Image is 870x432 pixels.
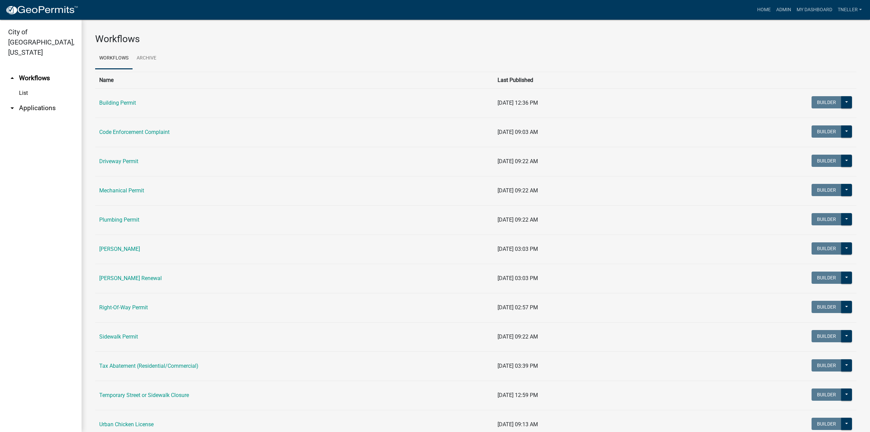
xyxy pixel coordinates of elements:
span: [DATE] 09:03 AM [498,129,538,135]
button: Builder [812,359,841,371]
a: Admin [773,3,794,16]
span: [DATE] 09:22 AM [498,333,538,340]
a: Building Permit [99,100,136,106]
a: Mechanical Permit [99,187,144,194]
button: Builder [812,418,841,430]
span: [DATE] 09:22 AM [498,187,538,194]
span: [DATE] 09:13 AM [498,421,538,428]
a: Tax Abatement (Residential/Commercial) [99,363,198,369]
span: [DATE] 09:22 AM [498,158,538,165]
h3: Workflows [95,33,856,45]
span: [DATE] 09:22 AM [498,217,538,223]
span: [DATE] 12:36 PM [498,100,538,106]
i: arrow_drop_up [8,74,16,82]
a: Right-Of-Way Permit [99,304,148,311]
span: [DATE] 02:57 PM [498,304,538,311]
button: Builder [812,242,841,255]
button: Builder [812,155,841,167]
span: [DATE] 12:59 PM [498,392,538,398]
a: [PERSON_NAME] [99,246,140,252]
i: arrow_drop_down [8,104,16,112]
button: Builder [812,125,841,138]
button: Builder [812,272,841,284]
span: [DATE] 03:03 PM [498,246,538,252]
a: [PERSON_NAME] Renewal [99,275,162,281]
a: Workflows [95,48,133,69]
th: Name [95,72,493,88]
a: Home [754,3,773,16]
a: Temporary Street or Sidewalk Closure [99,392,189,398]
button: Builder [812,96,841,108]
button: Builder [812,301,841,313]
button: Builder [812,213,841,225]
a: My Dashboard [794,3,835,16]
span: [DATE] 03:39 PM [498,363,538,369]
button: Builder [812,330,841,342]
a: Driveway Permit [99,158,138,165]
button: Builder [812,388,841,401]
a: tneller [835,3,865,16]
a: Urban Chicken License [99,421,154,428]
a: Archive [133,48,160,69]
span: [DATE] 03:03 PM [498,275,538,281]
a: Code Enforcement Complaint [99,129,170,135]
a: Sidewalk Permit [99,333,138,340]
button: Builder [812,184,841,196]
a: Plumbing Permit [99,217,139,223]
th: Last Published [493,72,674,88]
